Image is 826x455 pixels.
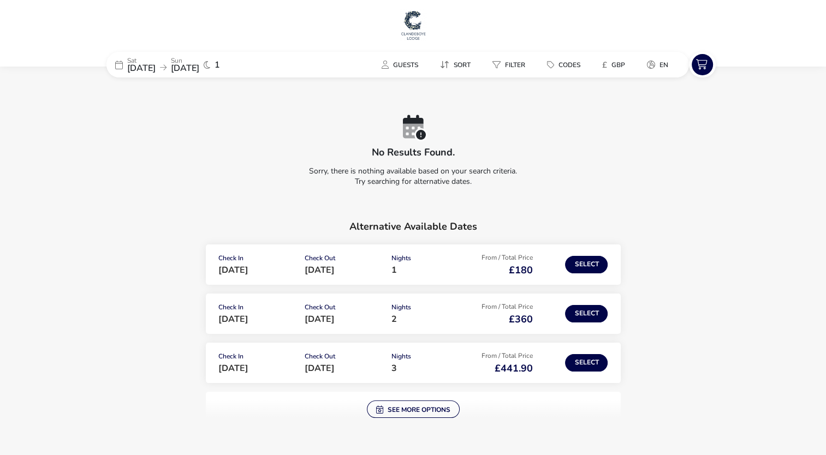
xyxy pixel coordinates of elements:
p: From / Total Price [467,254,533,265]
span: [DATE] [305,264,335,276]
p: Check In [218,304,296,315]
span: [DATE] [305,313,335,325]
span: [DATE] [127,62,156,74]
p: Nights [391,304,457,315]
span: £441.90 [495,362,533,375]
naf-pibe-menu-bar-item: £GBP [593,57,638,73]
naf-pibe-menu-bar-item: Codes [538,57,593,73]
naf-pibe-menu-bar-item: Filter [484,57,538,73]
span: See more options [376,405,450,414]
naf-pibe-menu-bar-item: Sort [431,57,484,73]
p: From / Total Price [467,352,533,363]
button: See more options [367,400,460,418]
span: GBP [611,61,625,69]
span: [DATE] [218,362,248,374]
button: Select [565,256,608,273]
span: 1 [391,264,397,276]
button: Sort [431,57,479,73]
naf-pibe-menu-bar-item: en [638,57,681,73]
button: en [638,57,677,73]
span: [DATE] [218,313,248,325]
p: Check Out [305,353,383,364]
span: 2 [391,313,397,325]
p: Check In [218,255,296,266]
span: en [659,61,668,69]
span: £180 [509,264,533,277]
span: [DATE] [218,264,248,276]
div: Sat[DATE]Sun[DATE]1 [106,52,270,77]
naf-pibe-menu-bar-item: Guests [373,57,431,73]
img: Main Website [400,9,427,41]
span: Codes [558,61,580,69]
p: From / Total Price [467,303,533,314]
h2: Alternative Available Dates [206,213,621,244]
button: Select [565,305,608,322]
p: Sun [171,57,199,64]
p: Check Out [305,255,383,266]
span: [DATE] [305,362,335,374]
button: Codes [538,57,589,73]
span: [DATE] [171,62,199,74]
span: Sort [454,61,471,69]
button: £GBP [593,57,634,73]
p: Nights [391,353,457,364]
button: Select [565,354,608,372]
p: Nights [391,255,457,266]
i: £ [602,59,607,70]
span: 3 [391,362,397,374]
p: Sat [127,57,156,64]
button: Guests [373,57,427,73]
h2: No results found. [372,146,455,159]
button: Filter [484,57,534,73]
span: Guests [393,61,418,69]
span: 1 [215,61,220,69]
span: £360 [509,313,533,326]
span: Filter [505,61,525,69]
p: Sorry, there is nothing available based on your search criteria. Try searching for alternative da... [106,157,720,191]
p: Check Out [305,304,383,315]
p: Check In [218,353,296,364]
